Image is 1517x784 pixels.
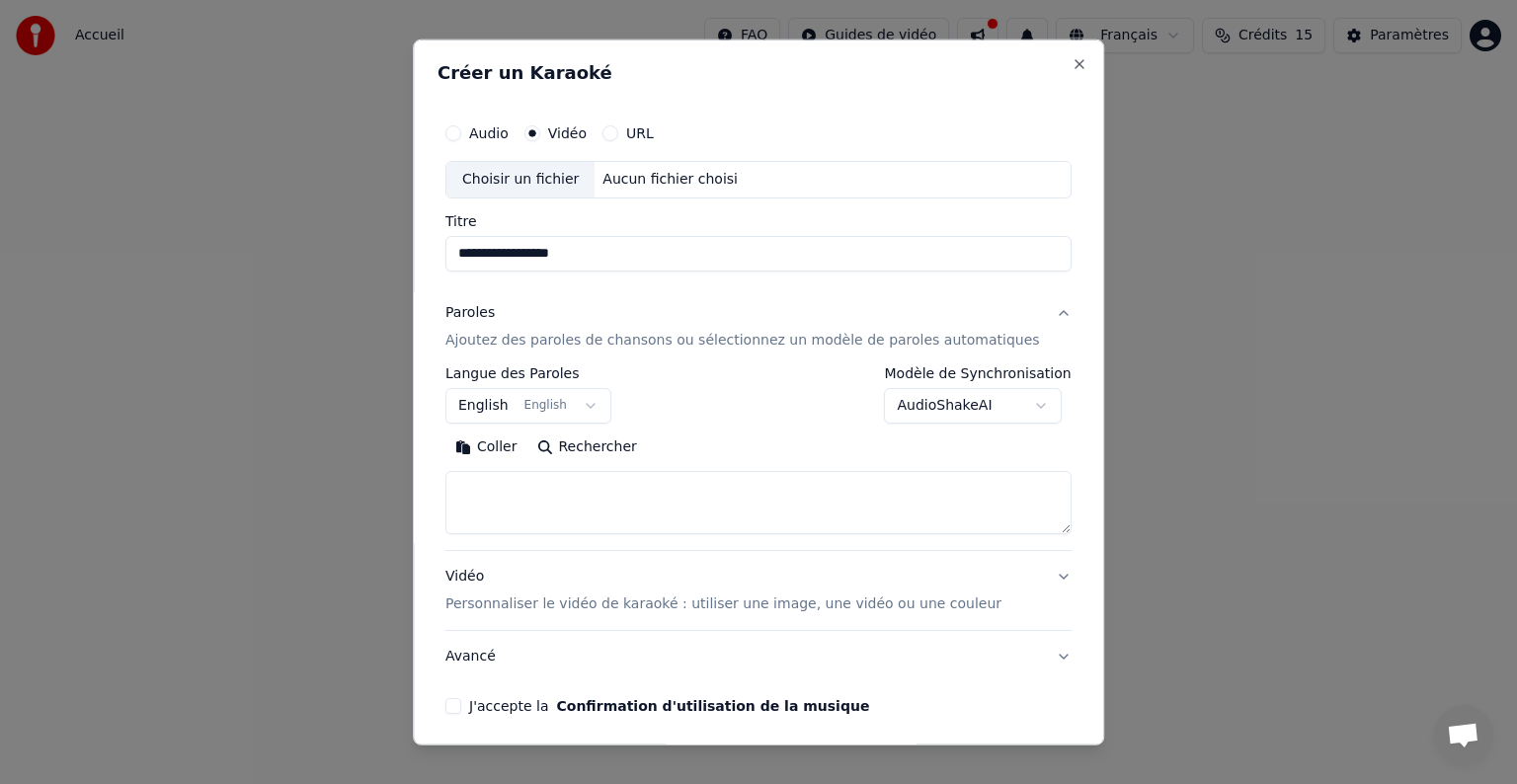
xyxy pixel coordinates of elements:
[445,551,1072,630] button: VidéoPersonnaliser le vidéo de karaoké : utiliser une image, une vidéo ou une couleur
[446,162,595,197] div: Choisir un fichier
[527,431,647,463] button: Rechercher
[445,431,527,463] button: Coller
[445,594,1001,614] p: Personnaliser le vidéo de karaoké : utiliser une image, une vidéo ou une couleur
[445,631,1072,682] button: Avancé
[445,287,1072,366] button: ParolesAjoutez des paroles de chansons ou sélectionnez un modèle de paroles automatiques
[469,126,509,140] label: Audio
[445,214,1072,228] label: Titre
[445,366,1072,550] div: ParolesAjoutez des paroles de chansons ou sélectionnez un modèle de paroles automatiques
[596,170,747,190] div: Aucun fichier choisi
[445,366,611,380] label: Langue des Paroles
[885,366,1072,380] label: Modèle de Synchronisation
[438,64,1079,82] h2: Créer un Karaoké
[626,126,654,140] label: URL
[445,303,495,323] div: Paroles
[548,126,587,140] label: Vidéo
[445,567,1001,614] div: Vidéo
[469,699,869,713] label: J'accepte la
[445,331,1040,351] p: Ajoutez des paroles de chansons ou sélectionnez un modèle de paroles automatiques
[557,699,870,713] button: J'accepte la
